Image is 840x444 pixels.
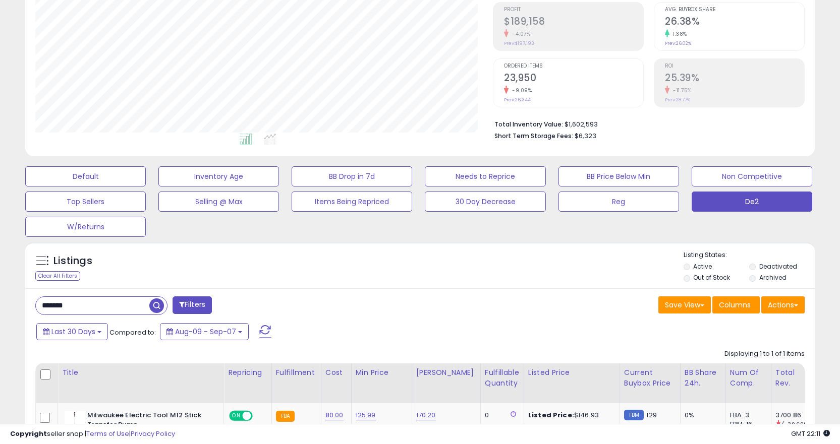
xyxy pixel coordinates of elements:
div: Num of Comp. [730,367,767,389]
span: Aug-09 - Sep-07 [175,327,236,337]
div: Fulfillable Quantity [485,367,520,389]
span: Last 30 Days [51,327,95,337]
label: Active [693,262,712,271]
button: Reg [558,192,679,212]
div: Listed Price [528,367,615,378]
button: Top Sellers [25,192,146,212]
img: 21dT8j84nlL._SL40_.jpg [65,411,85,431]
label: Out of Stock [693,273,730,282]
button: W/Returns [25,217,146,237]
div: [PERSON_NAME] [416,367,476,378]
h5: Listings [53,254,92,268]
span: Columns [719,300,751,310]
button: Selling @ Max [158,192,279,212]
label: Archived [759,273,787,282]
button: BB Price Below Min [558,166,679,186]
li: $1,602,593 [494,117,797,130]
button: Actions [761,296,805,313]
div: Total Rev. [775,367,812,389]
strong: Copyright [10,429,47,438]
button: BB Drop in 7d [292,166,412,186]
span: ON [230,412,243,420]
div: 0% [685,411,718,420]
small: FBM [624,410,644,420]
span: Avg. Buybox Share [665,7,804,13]
span: Compared to: [109,328,156,337]
button: Inventory Age [158,166,279,186]
small: -11.75% [669,87,692,94]
button: 30 Day Decrease [425,192,545,212]
b: Milwaukee Electric Tool M12 Stick Transfer Pump [87,411,210,432]
small: 1.38% [669,30,687,38]
h2: 26.38% [665,16,804,29]
span: ROI [665,64,804,69]
small: -9.09% [509,87,532,94]
label: Deactivated [759,262,797,271]
small: Prev: 26,344 [504,97,531,103]
div: 0 [485,411,516,420]
div: Min Price [356,367,408,378]
div: 3700.86 [775,411,816,420]
small: Prev: $197,193 [504,40,534,46]
small: Prev: 26.02% [665,40,691,46]
h2: 25.39% [665,72,804,86]
div: Repricing [228,367,267,378]
b: Total Inventory Value: [494,120,563,129]
button: Last 30 Days [36,323,108,340]
div: FBA: 3 [730,411,763,420]
div: $146.93 [528,411,612,420]
span: Profit [504,7,643,13]
a: 80.00 [325,410,344,420]
button: Filters [173,296,212,314]
button: Default [25,166,146,186]
div: seller snap | | [10,429,175,439]
span: 2025-10-8 22:11 GMT [791,429,830,438]
h2: 23,950 [504,72,643,86]
button: Save View [658,296,711,313]
button: Needs to Reprice [425,166,545,186]
a: 170.20 [416,410,436,420]
span: Ordered Items [504,64,643,69]
div: Fulfillment [276,367,317,378]
h2: $189,158 [504,16,643,29]
span: $6,323 [575,131,596,141]
button: Items Being Repriced [292,192,412,212]
div: Current Buybox Price [624,367,676,389]
b: Short Term Storage Fees: [494,132,573,140]
b: Listed Price: [528,410,574,420]
div: Clear All Filters [35,271,80,281]
button: Columns [712,296,760,313]
span: 129 [646,410,656,420]
p: Listing States: [684,250,815,260]
button: De2 [692,192,812,212]
div: Displaying 1 to 1 of 1 items [724,349,805,359]
button: Non Competitive [692,166,812,186]
small: -4.07% [509,30,530,38]
div: BB Share 24h. [685,367,721,389]
button: Aug-09 - Sep-07 [160,323,249,340]
a: Terms of Use [86,429,129,438]
small: FBA [276,411,295,422]
div: Cost [325,367,347,378]
a: 125.99 [356,410,376,420]
a: Privacy Policy [131,429,175,438]
small: Prev: 28.77% [665,97,690,103]
div: Title [62,367,219,378]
